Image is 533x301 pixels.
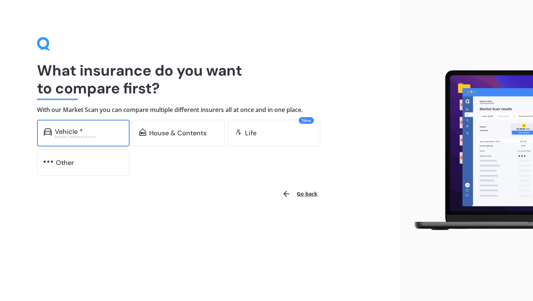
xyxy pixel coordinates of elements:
[245,129,257,137] div: Life
[37,62,363,97] h1: What insurance do you want to compare first?
[235,128,242,136] img: life.f720d6a2d7cdcd3ad642.svg
[56,159,74,166] div: Other
[55,128,83,135] div: Vehicle *
[278,185,322,203] button: Go back
[44,158,53,165] img: other.81dba5aafe580aa69f38.svg
[55,135,123,138] div: Excludes commercial vehicles
[44,128,52,136] img: car.f15378c7a67c060ca3f3.svg
[299,117,314,124] span: New
[406,67,533,234] img: laptop.webp
[37,106,363,114] h4: With our Market Scan you can compare multiple different insurers all at once and in one place.
[139,128,146,136] img: home-and-contents.b802091223b8502ef2dd.svg
[149,129,207,137] div: House & Contents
